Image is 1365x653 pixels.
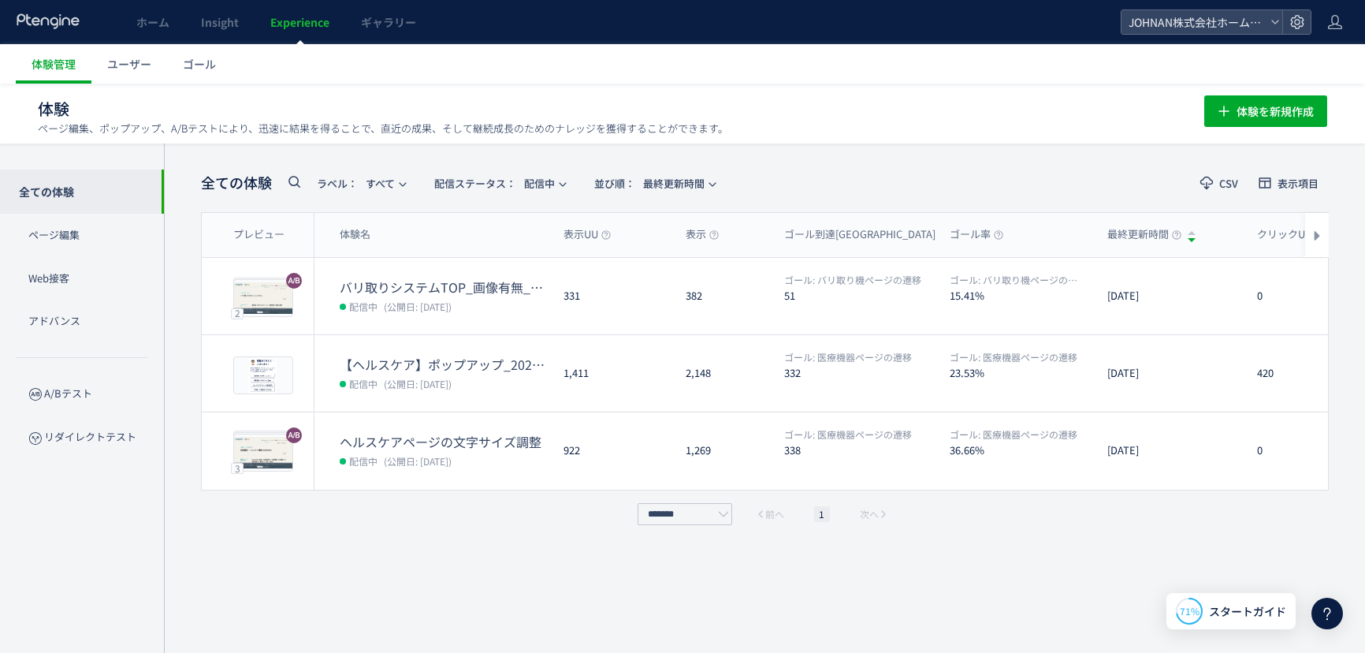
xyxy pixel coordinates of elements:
[1095,412,1244,490] div: [DATE]
[1204,95,1327,127] button: 体験を新規作成
[1190,170,1248,196] button: CSV
[38,98,1170,121] h1: 体験
[686,227,719,242] span: 表示
[361,14,416,30] span: ギャラリー
[784,427,912,441] span: 医療機器ページの遷移
[673,335,772,412] div: 2,148
[349,453,378,468] span: 配信中
[270,14,329,30] span: Experience
[765,506,784,522] span: 前へ
[1209,603,1286,620] span: スタートガイド
[1095,258,1244,334] div: [DATE]
[950,442,1095,457] dt: 36.66%
[634,503,897,525] div: pagination
[784,288,937,303] dt: 51
[855,506,893,522] button: 次へ
[594,170,705,196] span: 最終更新時間
[201,173,272,193] span: 全ての体験
[1237,95,1314,127] span: 体験を新規作成
[1219,178,1238,188] span: CSV
[784,350,912,364] span: 医療機器ページの遷移
[136,14,169,30] span: ホーム
[563,227,611,242] span: 表示UU
[231,463,244,474] div: 3
[1278,178,1319,188] span: 表示項目
[201,14,239,30] span: Insight
[384,454,452,468] span: (公開日: [DATE])
[551,412,673,490] div: 922
[349,298,378,314] span: 配信中
[1248,170,1329,196] button: 表示項目
[1124,10,1264,34] span: JOHNAN株式会社ホームページ
[340,227,370,242] span: 体験名
[317,170,395,196] span: すべて
[1180,604,1199,618] span: 71%
[340,278,551,297] dt: バリ取りシステムTOP_画像有無_表示比較
[673,412,772,490] div: 1,269
[784,273,921,286] span: バリ取り機ページの遷移
[434,170,555,196] span: 配信中
[551,335,673,412] div: 1,411
[551,258,673,334] div: 331
[584,170,724,196] button: 並び順：最終更新時間
[38,121,728,136] p: ページ編集、ポップアップ、A/Bテストにより、迅速に結果を得ることで、直近の成果、そして継続成長のためのナレッジを獲得することができます。
[1107,227,1181,242] span: 最終更新時間
[424,170,575,196] button: 配信ステータス​：配信中
[107,56,151,72] span: ユーザー
[1257,227,1325,242] span: クリックUU
[950,350,1077,364] span: 医療機器ページの遷移
[183,56,216,72] span: ゴール
[1095,335,1244,412] div: [DATE]
[340,356,551,374] dt: 【ヘルスケア】ポップアップ_20250613設定（アドバンス）
[384,377,452,390] span: (公開日: [DATE])
[950,288,1095,303] dt: 15.41%
[784,442,937,457] dt: 338
[233,227,285,242] span: プレビュー
[950,273,1080,286] span: バリ取り機ページの遷移
[950,227,1003,242] span: ゴール率
[784,227,948,242] span: ゴール到達[GEOGRAPHIC_DATA]
[307,170,415,196] button: ラベル：すべて
[340,433,551,451] dt: ヘルスケアページの文字サイズ調整
[317,176,358,191] span: ラベル：
[814,506,830,522] li: 1
[231,308,244,319] div: 2
[594,176,635,191] span: 並び順：
[860,506,879,522] span: 次へ
[673,258,772,334] div: 382
[784,365,937,380] dt: 332
[349,375,378,391] span: 配信中
[384,300,452,313] span: (公開日: [DATE])
[751,506,789,522] button: 前へ
[950,427,1077,441] span: 医療機器ページの遷移
[434,176,516,191] span: 配信ステータス​：
[32,56,76,72] span: 体験管理
[950,365,1095,380] dt: 23.53%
